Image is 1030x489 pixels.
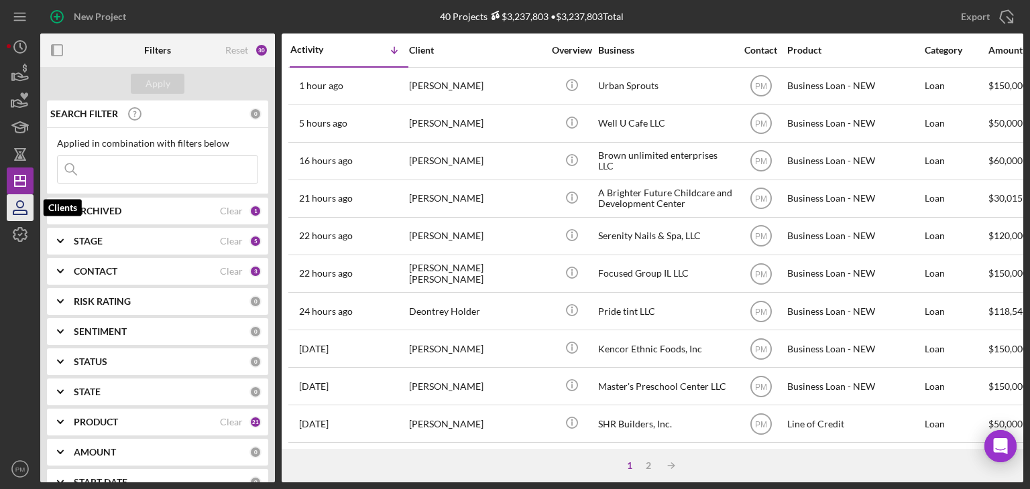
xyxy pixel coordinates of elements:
div: 0 [249,295,262,307]
div: Business Loan - NEW [787,293,921,329]
span: $118,546 [988,305,1028,317]
div: Loan [925,443,987,479]
div: [PERSON_NAME] [409,143,543,179]
div: Focused Group IL LLC [598,256,732,291]
div: Line of Credit [787,443,921,479]
div: Loan [925,68,987,104]
div: Business [598,45,732,56]
div: Activity [290,44,349,55]
div: Loan [925,143,987,179]
b: SEARCH FILTER [50,109,118,119]
div: [PERSON_NAME] [409,406,543,441]
div: Business Loan - NEW [787,106,921,141]
text: PM [755,119,767,129]
div: New Project [74,3,126,30]
div: Deontrey Holder [409,293,543,329]
div: Business Loan - NEW [787,331,921,366]
div: 0 [249,356,262,368]
b: AMOUNT [74,447,116,458]
div: 0 [249,476,262,488]
div: Applied in combination with filters below [57,138,258,149]
time: 2025-09-04 18:20 [299,419,329,429]
b: Filters [144,45,171,56]
text: PM [755,344,767,354]
div: 1 [249,205,262,217]
b: SENTIMENT [74,326,127,337]
div: 40 Projects • $3,237,803 Total [440,11,624,22]
div: 0 [249,326,262,338]
div: Apply [146,74,170,94]
div: [PERSON_NAME] [409,68,543,104]
time: 2025-09-10 17:25 [299,80,343,91]
time: 2025-09-10 02:22 [299,155,353,166]
div: Business Loan - NEW [787,181,921,216]
div: Client [409,45,543,56]
div: 0 [249,108,262,120]
div: 1 [620,460,639,471]
div: Loan [925,181,987,216]
span: $150,000 [988,267,1028,279]
div: Business Loan - NEW [787,143,921,179]
div: Pride tint LLC [598,293,732,329]
div: Business Loan - NEW [787,368,921,404]
b: START DATE [74,477,127,488]
time: 2025-09-09 14:10 [299,344,329,354]
div: SHR Builders, Inc. [598,406,732,441]
div: Master's Preschool Center LLC [598,368,732,404]
span: $150,000 [988,80,1028,91]
time: 2025-09-08 15:44 [299,381,329,392]
div: Loan [925,293,987,329]
button: Apply [131,74,184,94]
text: PM [755,232,767,241]
button: Export [948,3,1023,30]
button: PM [7,456,34,482]
b: PRODUCT [74,417,118,427]
div: [PERSON_NAME] [409,443,543,479]
text: PM [755,157,767,166]
div: Product [787,45,921,56]
text: PM [755,269,767,279]
div: Loan [925,256,987,291]
div: [PERSON_NAME] [PERSON_NAME] [409,256,543,291]
time: 2025-09-09 20:42 [299,268,353,279]
div: Open Intercom Messenger [984,430,1017,462]
div: [PERSON_NAME] [409,106,543,141]
div: Clear [220,236,243,247]
span: $150,000 [988,343,1028,354]
div: Clear [220,206,243,216]
div: [PERSON_NAME] [409,181,543,216]
b: RISK RATING [74,296,131,307]
div: Clear [220,417,243,427]
div: [PERSON_NAME] [409,368,543,404]
div: Well U Cafe LLC [598,106,732,141]
span: $60,000 [988,155,1023,166]
div: 3 [249,265,262,277]
div: Reset [225,45,248,56]
div: Overview [547,45,597,56]
b: STAGE [74,236,103,247]
div: [PERSON_NAME] [409,218,543,254]
text: PM [755,194,767,204]
b: CONTACT [74,266,117,277]
text: PM [755,82,767,91]
div: A Brighter Future Childcare and Development Center [598,181,732,216]
div: Brown unlimited enterprises LLC [598,143,732,179]
div: Export [961,3,990,30]
div: Category [925,45,987,56]
div: Loan [925,106,987,141]
div: Contact [736,45,786,56]
b: ARCHIVED [74,206,121,216]
b: STATUS [74,356,107,367]
text: PM [755,307,767,316]
div: Loan [925,331,987,366]
div: [PERSON_NAME] [409,331,543,366]
span: $150,000 [988,380,1028,392]
div: Clear [220,266,243,277]
div: Loan [925,218,987,254]
div: Loan [925,406,987,441]
span: $50,000 [988,418,1023,429]
div: Business Loan - NEW [787,256,921,291]
text: PM [755,419,767,429]
text: PM [755,382,767,391]
time: 2025-09-10 14:01 [299,118,347,129]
